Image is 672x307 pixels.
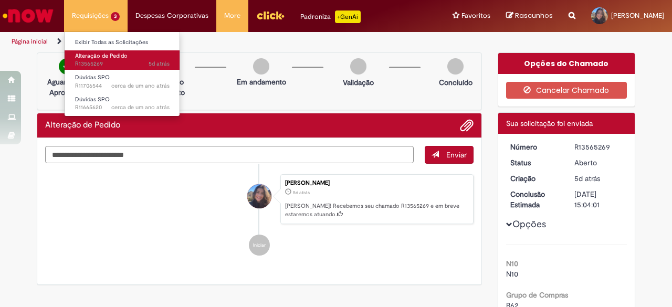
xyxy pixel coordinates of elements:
button: Enviar [425,146,474,164]
span: Despesas Corporativas [135,10,208,21]
a: Exibir Todas as Solicitações [65,37,180,48]
b: N10 [506,259,518,268]
span: More [224,10,240,21]
img: img-circle-grey.png [447,58,464,75]
textarea: Digite sua mensagem aqui... [45,146,414,163]
span: R13565269 [75,60,170,68]
a: Página inicial [12,37,48,46]
div: Aberto [574,157,623,168]
dt: Criação [502,173,567,184]
span: R11706544 [75,82,170,90]
span: cerca de um ano atrás [111,103,170,111]
div: [DATE] 15:04:01 [574,189,623,210]
ul: Histórico de tíquete [45,164,474,267]
button: Cancelar Chamado [506,82,627,99]
div: Opções do Chamado [498,53,635,74]
span: [PERSON_NAME] [611,11,664,20]
b: Grupo de Compras [506,290,568,300]
span: 5d atrás [293,189,310,196]
time: 25/09/2025 09:03:57 [293,189,310,196]
time: 04/07/2024 09:32:26 [111,82,170,90]
dt: Número [502,142,567,152]
a: Rascunhos [506,11,553,21]
time: 25/09/2025 09:03:59 [149,60,170,68]
time: 21/06/2024 16:10:20 [111,103,170,111]
span: cerca de um ano atrás [111,82,170,90]
p: Aguardando Aprovação [41,77,92,98]
dt: Conclusão Estimada [502,189,567,210]
a: Aberto R13565269 : Alteração de Pedido [65,50,180,70]
p: [PERSON_NAME]! Recebemos seu chamado R13565269 e em breve estaremos atuando. [285,202,468,218]
time: 25/09/2025 09:03:57 [574,174,600,183]
img: click_logo_yellow_360x200.png [256,7,285,23]
button: Adicionar anexos [460,119,474,132]
span: Dúvidas SPO [75,73,110,81]
div: Padroniza [300,10,361,23]
dt: Status [502,157,567,168]
a: Aberto R11665620 : Dúvidas SPO [65,94,180,113]
span: Enviar [446,150,467,160]
p: Concluído [439,77,472,88]
span: Alteração de Pedido [75,52,128,60]
img: check-circle-green.png [59,58,75,75]
li: Julia de Avila [45,174,474,225]
div: Julia De Avila [247,184,271,208]
h2: Alteração de Pedido Histórico de tíquete [45,121,120,130]
span: 5d atrás [574,174,600,183]
span: 3 [111,12,120,21]
span: R11665620 [75,103,170,112]
span: Requisições [72,10,109,21]
span: Rascunhos [515,10,553,20]
ul: Trilhas de página [8,32,440,51]
img: img-circle-grey.png [253,58,269,75]
div: [PERSON_NAME] [285,180,468,186]
span: Favoritos [461,10,490,21]
span: Sua solicitação foi enviada [506,119,593,128]
a: Aberto R11706544 : Dúvidas SPO [65,72,180,91]
img: ServiceNow [1,5,55,26]
span: Dúvidas SPO [75,96,110,103]
div: R13565269 [574,142,623,152]
p: +GenAi [335,10,361,23]
span: N10 [506,269,518,279]
p: Validação [343,77,374,88]
div: 25/09/2025 09:03:57 [574,173,623,184]
span: 5d atrás [149,60,170,68]
ul: Requisições [64,31,180,117]
img: img-circle-grey.png [350,58,366,75]
p: Em andamento [237,77,286,87]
